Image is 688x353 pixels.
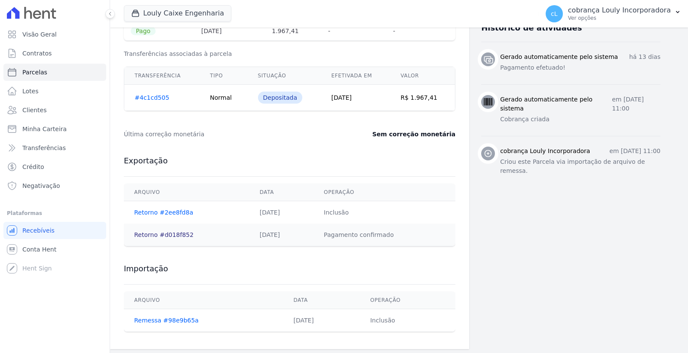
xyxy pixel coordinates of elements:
[3,177,106,194] a: Negativação
[283,292,359,309] th: Data
[124,130,320,138] dt: Última correção monetária
[568,6,671,15] p: cobrança Louly Incorporadora
[200,85,247,111] td: Normal
[265,21,321,41] th: 1.967,41
[3,158,106,175] a: Crédito
[313,224,455,246] td: Pagamento confirmado
[248,67,321,85] th: Situação
[500,115,660,124] p: Cobrança criada
[629,52,660,61] p: há 13 dias
[22,68,47,77] span: Parcelas
[194,21,265,41] th: [DATE]
[313,201,455,224] td: Inclusão
[258,92,303,104] div: Depositada
[539,2,688,26] button: cL cobrança Louly Incorporadora Ver opções
[568,15,671,21] p: Ver opções
[500,95,612,113] h3: Gerado automaticamente pelo sistema
[500,63,660,72] p: Pagamento efetuado!
[500,147,590,156] h3: cobrança Louly Incorporadora
[500,157,660,175] p: Criou este Parcela via importação de arquivo de remessa.
[22,163,44,171] span: Crédito
[3,222,106,239] a: Recebíveis
[609,147,660,156] p: em [DATE] 11:00
[135,94,169,101] a: #4c1cd505
[249,224,313,246] td: [DATE]
[124,184,249,201] th: Arquivo
[22,87,39,95] span: Lotes
[124,156,455,166] h3: Exportação
[390,85,455,111] td: R$ 1.967,41
[131,27,156,35] span: Pago
[22,106,46,114] span: Clientes
[22,30,57,39] span: Visão Geral
[124,5,231,21] button: Louly Caixe Engenharia
[481,23,582,33] h3: Histórico de atividades
[500,52,618,61] h3: Gerado automaticamente pelo sistema
[3,83,106,100] a: Lotes
[3,64,106,81] a: Parcelas
[321,85,390,111] td: [DATE]
[3,241,106,258] a: Conta Hent
[124,264,455,274] h3: Importação
[134,209,193,216] a: Retorno #2ee8fd8a
[22,49,52,58] span: Contratos
[124,67,200,85] th: Transferência
[3,120,106,138] a: Minha Carteira
[134,317,199,324] a: Remessa #98e9b65a
[134,231,193,238] a: Retorno #d018f852
[22,181,60,190] span: Negativação
[390,67,455,85] th: Valor
[22,125,67,133] span: Minha Carteira
[3,139,106,157] a: Transferências
[3,45,106,62] a: Contratos
[124,49,455,58] h3: Transferências associadas à parcela
[249,201,313,224] td: [DATE]
[283,309,359,332] td: [DATE]
[3,101,106,119] a: Clientes
[612,95,660,113] p: em [DATE] 11:00
[372,130,455,138] dd: Sem correção monetária
[321,67,390,85] th: Efetivada em
[7,208,103,218] div: Plataformas
[22,245,56,254] span: Conta Hent
[249,184,313,201] th: Data
[360,309,455,332] td: Inclusão
[313,184,455,201] th: Operação
[386,21,436,41] th: -
[124,292,283,309] th: Arquivo
[321,21,386,41] th: -
[22,144,66,152] span: Transferências
[360,292,455,309] th: Operação
[22,226,55,235] span: Recebíveis
[3,26,106,43] a: Visão Geral
[551,11,558,17] span: cL
[200,67,247,85] th: Tipo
